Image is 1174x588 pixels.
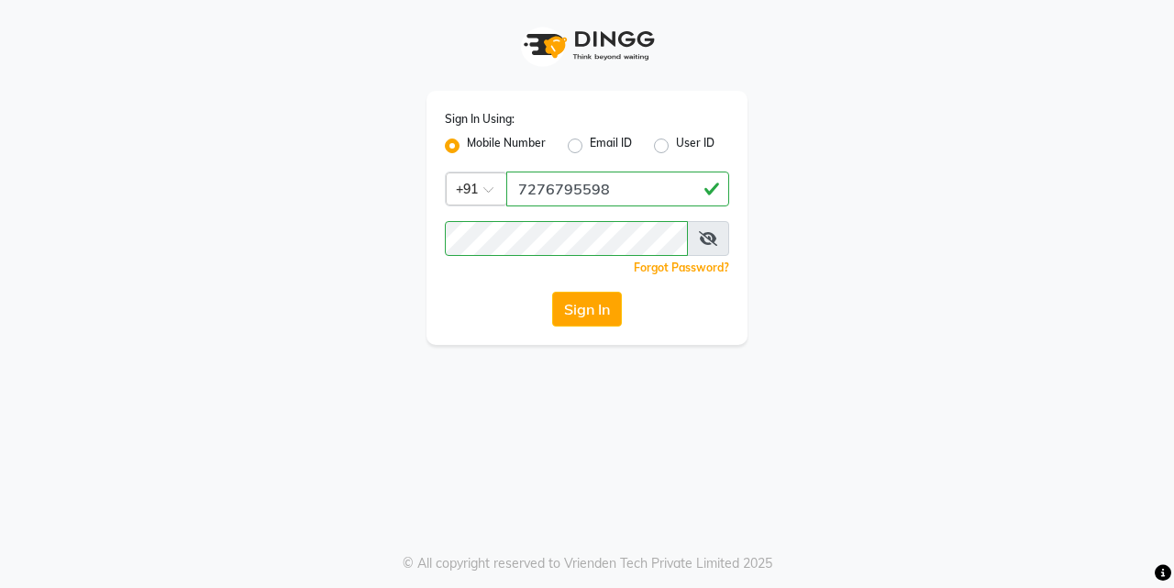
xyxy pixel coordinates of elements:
[445,111,515,128] label: Sign In Using:
[506,172,729,206] input: Username
[445,221,688,256] input: Username
[676,135,714,157] label: User ID
[467,135,546,157] label: Mobile Number
[634,261,729,274] a: Forgot Password?
[514,18,660,72] img: logo1.svg
[552,292,622,327] button: Sign In
[590,135,632,157] label: Email ID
